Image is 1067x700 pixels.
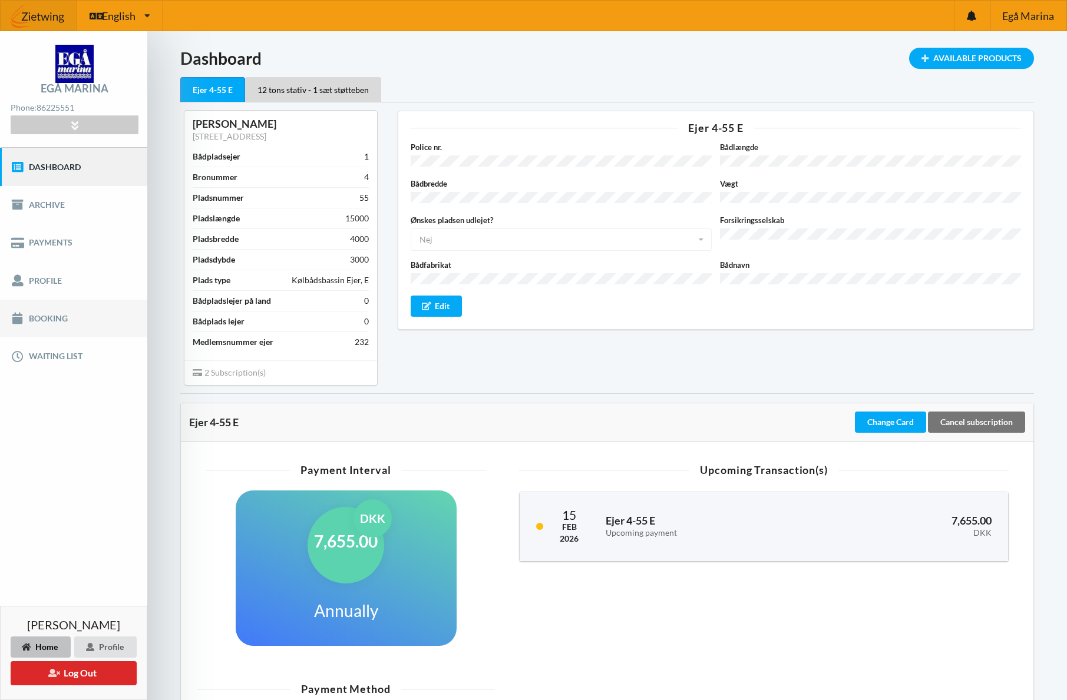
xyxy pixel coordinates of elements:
[102,11,136,21] span: English
[1002,11,1054,21] span: Egå Marina
[314,530,378,552] h1: 7,655.00
[193,367,266,377] span: 2 Subscription(s)
[720,141,1021,153] label: Bådlængde
[193,213,240,224] div: Pladslængde
[606,528,806,538] div: Upcoming payment
[720,259,1021,271] label: Bådnavn
[193,254,235,266] div: Pladsdybde
[350,254,369,266] div: 3000
[37,102,74,112] strong: 86225551
[411,296,462,317] div: Edit
[411,259,712,271] label: Bådfabrikat
[411,178,712,190] label: Bådbredde
[720,178,1021,190] label: Vægt
[560,533,579,545] div: 2026
[606,514,806,538] h3: Ejer 4-55 E
[193,295,271,307] div: Bådpladslejer på land
[193,117,369,131] div: [PERSON_NAME]
[180,48,1034,69] h1: Dashboard
[364,171,369,183] div: 4
[560,521,579,533] div: Feb
[193,131,266,141] a: [STREET_ADDRESS]
[822,528,992,538] div: DKK
[909,48,1034,69] div: Available Products
[411,122,1021,133] div: Ejer 4-55 E
[193,316,245,327] div: Bådplads lejer
[193,192,244,204] div: Pladsnummer
[189,416,853,428] div: Ejer 4-55 E
[193,336,273,348] div: Medlemsnummer ejer
[292,274,369,286] div: Kølbådsbassin Ejer, E
[364,295,369,307] div: 0
[11,661,137,685] button: Log Out
[206,465,486,475] div: Payment Interval
[822,514,992,538] h3: 7,655.00
[197,684,494,694] div: Payment Method
[928,412,1025,433] div: Cancel subscription
[720,214,1021,226] label: Forsikringsselskab
[359,192,369,204] div: 55
[411,214,712,226] label: Ønskes pladsen udlejet?
[11,636,71,658] div: Home
[355,336,369,348] div: 232
[245,77,381,102] div: 12 tons stativ - 1 sæt støtteben
[27,619,120,631] span: [PERSON_NAME]
[855,412,926,433] div: Change Card
[193,171,237,183] div: Bronummer
[354,499,392,538] div: DKK
[411,141,712,153] label: Police nr.
[350,233,369,245] div: 4000
[560,509,579,521] div: 15
[41,83,108,94] div: Egå Marina
[314,600,378,621] h1: Annually
[55,45,94,83] img: logo
[193,274,230,286] div: Plads type
[193,151,240,162] div: Bådpladsejer
[180,77,245,102] div: Ejer 4-55 E
[345,213,369,224] div: 15000
[364,316,369,327] div: 0
[519,465,1009,475] div: Upcoming Transaction(s)
[74,636,137,658] div: Profile
[11,100,138,116] div: Phone:
[364,151,369,162] div: 1
[193,233,239,245] div: Pladsbredde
